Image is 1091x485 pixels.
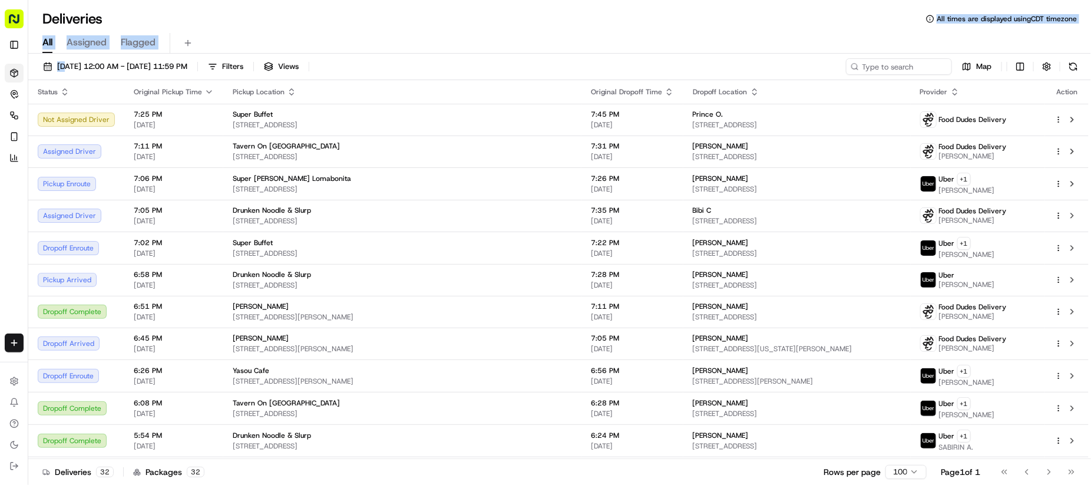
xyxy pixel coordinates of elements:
[591,398,674,408] span: 6:28 PM
[921,401,936,416] img: uber-new-logo.jpeg
[939,378,995,387] span: [PERSON_NAME]
[921,272,936,288] img: uber-new-logo.jpeg
[100,265,109,275] div: 💻
[233,141,340,151] span: Tavern On [GEOGRAPHIC_DATA]
[233,377,572,386] span: [STREET_ADDRESS][PERSON_NAME]
[12,113,33,134] img: 1736555255976-a54dd68f-1ca7-489b-9aae-adbdc363a1c4
[134,184,214,194] span: [DATE]
[591,441,674,451] span: [DATE]
[134,206,214,215] span: 7:05 PM
[12,12,35,36] img: Nash
[591,87,662,97] span: Original Dropoff Time
[134,334,214,343] span: 6:45 PM
[693,312,901,322] span: [STREET_ADDRESS]
[957,237,971,250] button: +1
[53,125,162,134] div: We're available if you need us!
[591,216,674,226] span: [DATE]
[134,249,214,258] span: [DATE]
[939,186,995,195] span: [PERSON_NAME]
[233,441,572,451] span: [STREET_ADDRESS]
[591,184,674,194] span: [DATE]
[921,433,936,448] img: uber-new-logo.jpeg
[846,58,952,75] input: Type to search
[128,215,132,225] span: •
[693,431,749,440] span: [PERSON_NAME]
[921,368,936,384] img: uber-new-logo.jpeg
[134,152,214,161] span: [DATE]
[134,141,214,151] span: 7:11 PM
[591,174,674,183] span: 7:26 PM
[591,270,674,279] span: 7:28 PM
[233,344,572,354] span: [STREET_ADDRESS][PERSON_NAME]
[134,120,214,130] span: [DATE]
[591,431,674,440] span: 6:24 PM
[233,431,311,440] span: Drunken Noodle & Slurp
[134,87,202,97] span: Original Pickup Time
[12,154,79,163] div: Past conversations
[921,144,936,159] img: food_dudes.png
[591,377,674,386] span: [DATE]
[939,216,1007,225] span: [PERSON_NAME]
[233,184,572,194] span: [STREET_ADDRESS]
[7,259,95,281] a: 📗Knowledge Base
[976,61,991,72] span: Map
[134,409,214,418] span: [DATE]
[233,398,340,408] span: Tavern On [GEOGRAPHIC_DATA]
[12,204,31,227] img: Wisdom Oko
[42,35,52,50] span: All
[939,344,1007,353] span: [PERSON_NAME]
[693,344,901,354] span: [STREET_ADDRESS][US_STATE][PERSON_NAME]
[939,280,995,289] span: [PERSON_NAME]
[941,466,980,478] div: Page 1 of 1
[67,35,107,50] span: Assigned
[233,152,572,161] span: [STREET_ADDRESS]
[259,58,304,75] button: Views
[939,367,955,376] span: Uber
[957,430,971,443] button: +1
[939,302,1007,312] span: Food Dudes Delivery
[591,409,674,418] span: [DATE]
[591,281,674,290] span: [DATE]
[937,14,1077,24] span: All times are displayed using CDT timezone
[165,183,189,193] span: [DATE]
[939,142,1007,151] span: Food Dudes Delivery
[591,312,674,322] span: [DATE]
[693,174,749,183] span: [PERSON_NAME]
[38,58,193,75] button: [DATE] 12:00 AM - [DATE] 11:59 PM
[25,113,46,134] img: 1732323095091-59ea418b-cfe3-43c8-9ae0-d0d06d6fd42c
[134,216,214,226] span: [DATE]
[693,249,901,258] span: [STREET_ADDRESS]
[24,216,33,225] img: 1736555255976-a54dd68f-1ca7-489b-9aae-adbdc363a1c4
[693,141,749,151] span: [PERSON_NAME]
[203,58,249,75] button: Filters
[939,115,1007,124] span: Food Dudes Delivery
[134,344,214,354] span: [DATE]
[693,152,901,161] span: [STREET_ADDRESS]
[95,259,194,281] a: 💻API Documentation
[134,281,214,290] span: [DATE]
[693,216,901,226] span: [STREET_ADDRESS]
[921,112,936,127] img: food_dudes.png
[134,270,214,279] span: 6:58 PM
[939,206,1007,216] span: Food Dudes Delivery
[939,151,1007,161] span: [PERSON_NAME]
[591,238,674,248] span: 7:22 PM
[939,443,974,452] span: SABIRIN A.
[121,35,156,50] span: Flagged
[233,366,269,375] span: Yasou Cafe
[591,302,674,311] span: 7:11 PM
[233,312,572,322] span: [STREET_ADDRESS][PERSON_NAME]
[939,334,1007,344] span: Food Dudes Delivery
[693,377,901,386] span: [STREET_ADDRESS][PERSON_NAME]
[957,173,971,186] button: +1
[233,87,285,97] span: Pickup Location
[921,240,936,256] img: uber-new-logo.jpeg
[1065,58,1082,75] button: Refresh
[591,110,674,119] span: 7:45 PM
[37,183,156,193] span: [PERSON_NAME] [PERSON_NAME]
[111,264,189,276] span: API Documentation
[134,312,214,322] span: [DATE]
[24,184,33,193] img: 1736555255976-a54dd68f-1ca7-489b-9aae-adbdc363a1c4
[693,110,723,119] span: Prince O.
[591,249,674,258] span: [DATE]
